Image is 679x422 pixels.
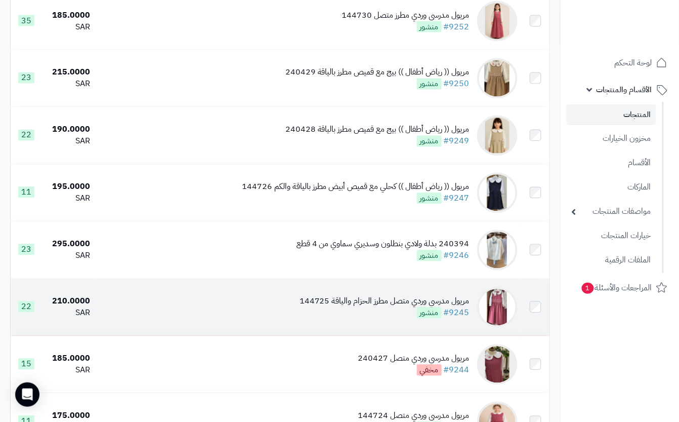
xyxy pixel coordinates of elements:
[47,136,90,147] div: SAR
[300,296,470,308] div: مريول مدرسي وردي متصل مطرز الحزام والياقة 144725
[582,283,594,294] span: 1
[417,308,442,319] span: منشور
[567,104,656,125] a: المنتجات
[477,287,518,328] img: مريول مدرسي وردي متصل مطرز الحزام والياقة 144725
[47,67,90,79] div: 215.0000
[18,187,34,198] span: 11
[567,128,656,149] a: مخزون الخيارات
[477,344,518,385] img: مريول مدرسي وردي متصل 240427
[567,152,656,174] a: الأقسام
[18,15,34,26] span: 35
[18,72,34,84] span: 23
[47,79,90,90] div: SAR
[417,250,442,261] span: منشور
[444,364,470,376] a: #9244
[285,67,470,79] div: مريول (( رياض أطفال )) بيج مع قميص مطرز بالياقة 240429
[477,230,518,271] img: 240394 بدلة ولادي بنطلون وسديري سماوي من 4 قطع
[477,1,518,42] img: مريول مدرسي وردي مطرز متصل 144730
[477,58,518,99] img: مريول (( رياض أطفال )) بيج مع قميص مطرز بالياقة 240429
[285,124,470,136] div: مريول (( رياض أطفال )) بيج مع قميص مطرز بالياقة 240428
[417,365,442,376] span: مخفي
[417,79,442,90] span: منشور
[18,301,34,313] span: 22
[477,116,518,156] img: مريول (( رياض أطفال )) بيج مع قميص مطرز بالياقة 240428
[47,250,90,262] div: SAR
[444,135,470,147] a: #9249
[567,249,656,271] a: الملفات الرقمية
[47,365,90,376] div: SAR
[581,281,652,295] span: المراجعات والأسئلة
[567,176,656,198] a: الماركات
[47,10,90,21] div: 185.0000
[477,173,518,213] img: مريول (( رياض أطفال )) كحلي مع قميص أبيض مطرز بالياقة والكم 144726
[615,56,652,70] span: لوحة التحكم
[296,239,470,250] div: 240394 بدلة ولادي بنطلون وسديري سماوي من 4 قطع
[444,193,470,205] a: #9247
[15,382,39,407] div: Open Intercom Messenger
[444,78,470,90] a: #9250
[47,353,90,365] div: 185.0000
[358,410,470,422] div: مريول مدرسي وردي متصل 144724
[242,181,470,193] div: مريول (( رياض أطفال )) كحلي مع قميص أبيض مطرز بالياقة والكم 144726
[47,181,90,193] div: 195.0000
[567,51,673,75] a: لوحة التحكم
[18,359,34,370] span: 15
[444,21,470,33] a: #9252
[47,239,90,250] div: 295.0000
[567,225,656,247] a: خيارات المنتجات
[47,193,90,205] div: SAR
[47,296,90,308] div: 210.0000
[417,193,442,204] span: منشور
[358,353,470,365] div: مريول مدرسي وردي متصل 240427
[567,276,673,300] a: المراجعات والأسئلة1
[567,201,656,222] a: مواصفات المنتجات
[444,307,470,319] a: #9245
[417,136,442,147] span: منشور
[610,8,669,29] img: logo-2.png
[47,308,90,319] div: SAR
[342,10,470,21] div: مريول مدرسي وردي مطرز متصل 144730
[444,250,470,262] a: #9246
[18,130,34,141] span: 22
[47,124,90,136] div: 190.0000
[18,244,34,255] span: 23
[47,21,90,33] div: SAR
[417,21,442,32] span: منشور
[597,83,652,97] span: الأقسام والمنتجات
[47,410,90,422] div: 175.0000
